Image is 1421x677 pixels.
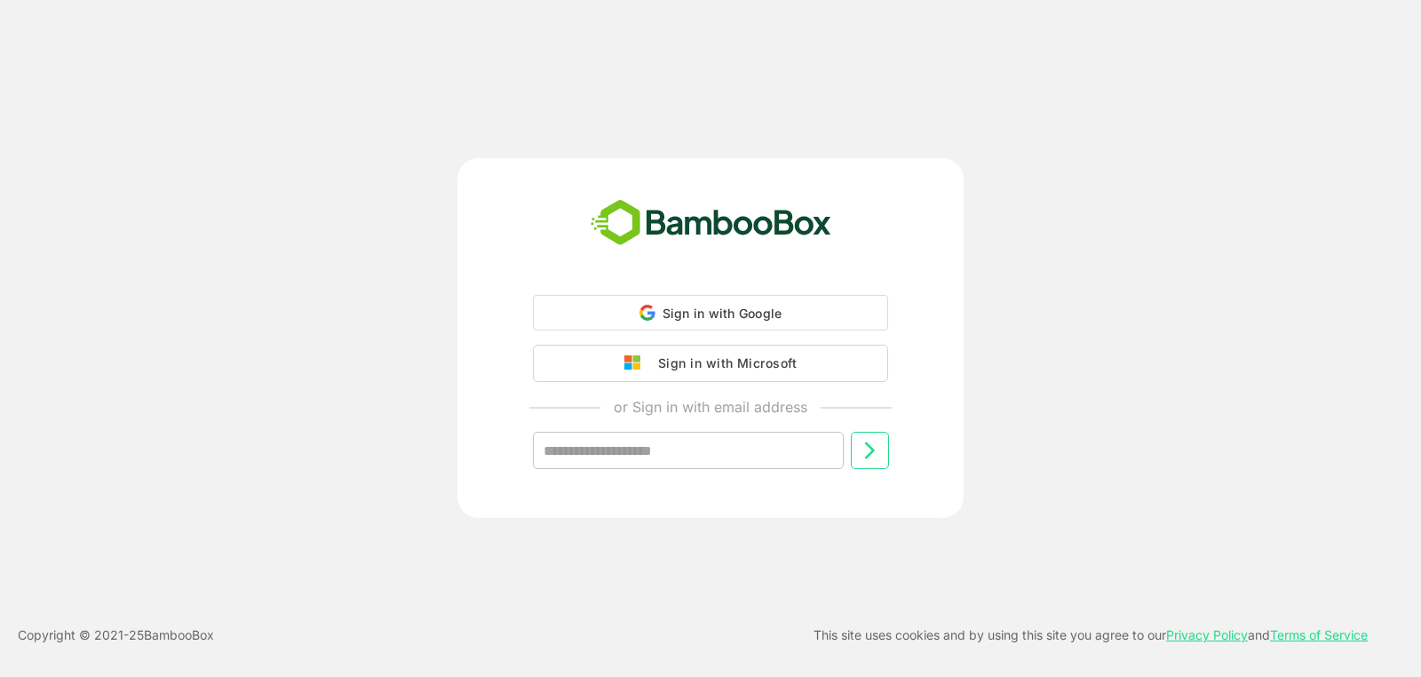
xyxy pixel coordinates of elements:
[533,295,888,331] div: Sign in with Google
[581,194,841,252] img: bamboobox
[18,625,214,646] p: Copyright © 2021- 25 BambooBox
[533,345,888,382] button: Sign in with Microsoft
[614,396,807,418] p: or Sign in with email address
[649,352,797,375] div: Sign in with Microsoft
[1270,627,1368,642] a: Terms of Service
[663,306,782,321] span: Sign in with Google
[1166,627,1248,642] a: Privacy Policy
[814,625,1368,646] p: This site uses cookies and by using this site you agree to our and
[624,355,649,371] img: google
